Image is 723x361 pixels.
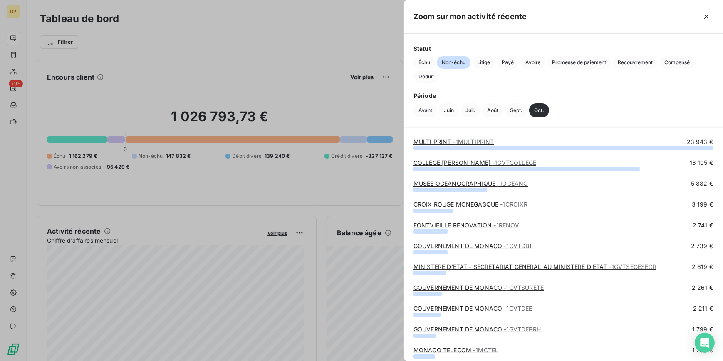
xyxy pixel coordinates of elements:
[413,91,713,100] span: Période
[413,44,713,53] span: Statut
[691,179,713,188] span: 5 882 €
[482,103,503,117] button: Août
[692,325,713,334] span: 1 799 €
[413,305,532,312] a: GOUVERNEMENT DE MONACO
[613,56,658,69] button: Recouvrement
[413,284,544,291] a: GOUVERNEMENT DE MONACO
[659,56,695,69] button: Compensé
[505,103,527,117] button: Sept.
[692,263,713,271] span: 2 619 €
[413,346,498,354] a: MONACO TELECOM
[437,56,470,69] button: Non-échu
[693,221,713,229] span: 2 741 €
[461,103,480,117] button: Juil.
[497,56,519,69] button: Payé
[413,326,541,333] a: GOUVERNEMENT DE MONACO
[520,56,545,69] button: Avoirs
[413,56,435,69] button: Échu
[413,70,439,83] button: Déduit
[687,138,713,146] span: 23 943 €
[692,284,713,292] span: 2 261 €
[692,346,713,354] span: 1 738 €
[504,326,541,333] span: - 1GVTDFPRH
[529,103,549,117] button: Oct.
[493,222,519,229] span: - 1RENOV
[439,103,459,117] button: Juin
[492,159,536,166] span: - 1GVTCOLLEGE
[413,263,656,270] a: MINISTERE D'ETAT - SECRETARIAT GENERAL AU MINISTERE D'ETAT
[504,284,544,291] span: - 1GVTSURETE
[413,180,528,187] a: MUSEE OCEANOGRAPHIQUE
[500,201,527,208] span: - 1CROIXR
[609,263,656,270] span: - 1GVTSEGESECR
[692,200,713,209] span: 3 199 €
[693,304,713,313] span: 2 211 €
[691,242,713,250] span: 2 739 €
[413,222,520,229] a: FONTVIEILLE RENOVATION
[413,138,494,145] a: MULTI PRINT
[504,242,532,249] span: - 1GVTDBT
[504,305,532,312] span: - 1GVTDEE
[497,180,528,187] span: - 1OCEANO
[472,56,495,69] button: Litige
[453,138,494,145] span: - 1MULTIPRINT
[413,159,536,166] a: COLLEGE [PERSON_NAME]
[413,242,533,249] a: GOUVERNEMENT DE MONACO
[413,11,527,22] h5: Zoom sur mon activité récente
[547,56,611,69] button: Promesse de paiement
[413,103,437,117] button: Avant
[690,159,713,167] span: 18 105 €
[413,201,528,208] a: CROIX ROUGE MONEGASQUE
[695,333,715,353] div: Open Intercom Messenger
[473,346,498,354] span: - 1MCTEL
